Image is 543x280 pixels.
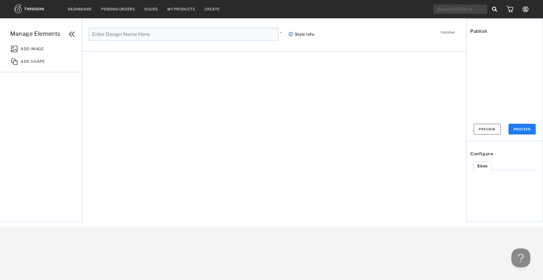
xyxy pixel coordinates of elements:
[101,7,135,11] a: Pending Orders
[477,164,488,168] div: Sizes
[21,45,44,51] span: ADD IMAGE
[10,28,82,42] a: Manage Elements
[474,124,501,134] button: Preview
[434,4,487,14] input: Search Order #
[15,4,58,13] img: logo.1c10ca64.svg
[67,29,77,39] img: DoubleChevronLeft.png
[467,147,530,160] span: Configure
[440,30,455,34] label: / Untitled
[144,7,158,11] a: Issues
[507,6,513,12] img: icon_cart.dab5cea1.svg
[509,124,536,134] button: PROCEED
[89,28,278,41] input: Enter Design Name Here
[295,32,315,37] span: Style Info
[511,248,530,267] iframe: Toggle Customer Support
[467,25,530,37] span: Publish
[11,58,17,65] img: AddShape.svg
[205,7,220,11] a: Create
[68,7,92,11] a: Dashboard
[167,7,195,11] a: My Products
[288,32,293,37] img: icon_button_info.cb0b00cd.svg
[11,46,17,52] img: AddImage.svg
[10,30,60,37] span: Manage Elements
[21,57,45,64] span: ADD SHAPE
